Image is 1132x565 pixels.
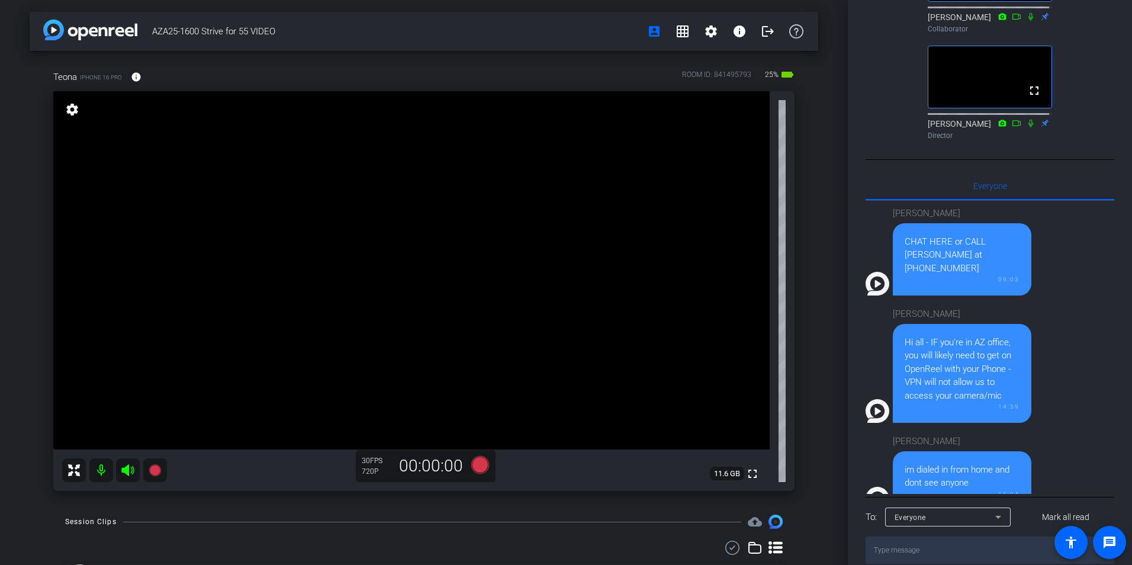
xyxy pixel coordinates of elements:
[905,490,1020,499] div: 15:04
[905,275,1020,284] div: 09:03
[866,487,889,511] img: Profile
[905,402,1020,411] div: 14:59
[905,235,1020,275] div: CHAT HERE or CALL [PERSON_NAME] at [PHONE_NUMBER]
[866,511,877,524] div: To:
[80,73,122,82] span: iPhone 16 Pro
[866,399,889,423] img: Profile
[905,463,1020,490] div: im dialed in from home and dont see anyone
[893,435,1031,448] div: [PERSON_NAME]
[1042,511,1089,524] span: Mark all read
[893,207,1031,220] div: [PERSON_NAME]
[1018,506,1115,528] button: Mark all read
[780,68,795,82] mat-icon: battery_std
[973,182,1007,190] span: Everyone
[704,24,718,38] mat-icon: settings
[53,70,77,84] span: Teona
[895,513,926,522] span: Everyone
[866,272,889,296] img: Profile
[362,456,391,466] div: 30
[905,336,1020,403] div: Hi all - IF you're in AZ office, you will likely need to get on OpenReel with your Phone - VPN wi...
[745,467,760,481] mat-icon: fullscreen
[763,65,780,84] span: 25%
[647,24,661,38] mat-icon: account_box
[64,102,81,117] mat-icon: settings
[676,24,690,38] mat-icon: grid_on
[928,130,1052,141] div: Director
[710,467,744,481] span: 11.6 GB
[391,456,471,476] div: 00:00:00
[928,24,1052,34] div: Collaborator
[131,72,141,82] mat-icon: info
[748,515,762,529] span: Destinations for your clips
[893,307,1031,321] div: [PERSON_NAME]
[682,69,751,86] div: ROOM ID: 841495793
[370,457,382,465] span: FPS
[43,20,137,40] img: app-logo
[928,11,1052,34] div: [PERSON_NAME]
[362,467,391,476] div: 720P
[928,118,1052,141] div: [PERSON_NAME]
[1102,535,1117,550] mat-icon: message
[152,20,640,43] span: AZA25-1600 Strive for 55 VIDEO
[1027,84,1041,98] mat-icon: fullscreen
[1064,535,1078,550] mat-icon: accessibility
[65,516,117,528] div: Session Clips
[761,24,775,38] mat-icon: logout
[768,515,783,529] img: Session clips
[748,515,762,529] mat-icon: cloud_upload
[732,24,747,38] mat-icon: info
